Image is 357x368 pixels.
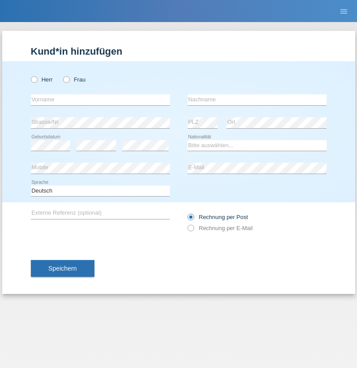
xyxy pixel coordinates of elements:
input: Rechnung per E-Mail [188,225,193,236]
i: menu [339,7,348,16]
button: Speichern [31,260,94,277]
span: Speichern [49,265,77,272]
a: menu [335,8,353,14]
label: Rechnung per Post [188,214,248,220]
label: Herr [31,76,53,83]
label: Rechnung per E-Mail [188,225,253,231]
input: Frau [63,76,69,82]
input: Rechnung per Post [188,214,193,225]
label: Frau [63,76,86,83]
h1: Kund*in hinzufügen [31,46,327,57]
input: Herr [31,76,37,82]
